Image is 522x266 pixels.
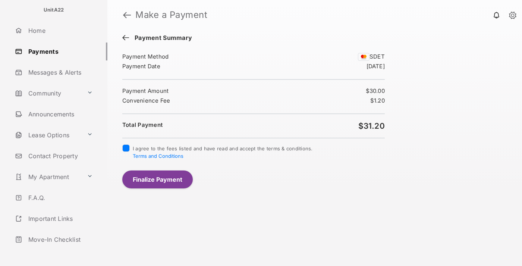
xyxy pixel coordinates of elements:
[12,22,107,40] a: Home
[131,34,192,43] span: Payment Summary
[12,84,84,102] a: Community
[12,189,107,207] a: F.A.Q.
[12,147,107,165] a: Contact Property
[12,126,84,144] a: Lease Options
[44,6,64,14] p: UnitA22
[12,168,84,186] a: My Apartment
[122,170,193,188] button: Finalize Payment
[12,43,107,60] a: Payments
[133,153,183,159] button: I agree to the fees listed and have read and accept the terms & conditions.
[12,63,107,81] a: Messages & Alerts
[133,145,313,159] span: I agree to the fees listed and have read and accept the terms & conditions.
[12,231,107,248] a: Move-In Checklist
[12,105,107,123] a: Announcements
[135,10,207,19] strong: Make a Payment
[12,210,96,228] a: Important Links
